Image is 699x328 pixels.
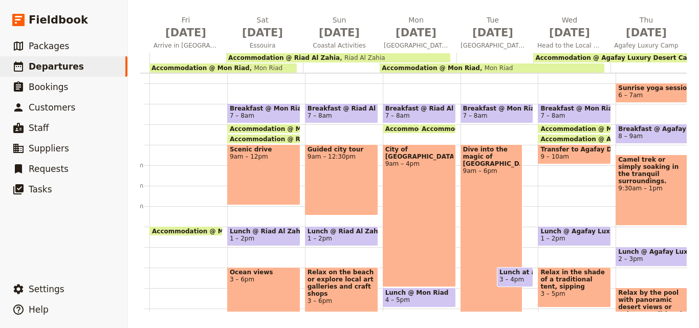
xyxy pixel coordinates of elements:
button: Wed [DATE]Head to the Local desert [533,15,610,53]
span: 9:30am – 1pm [618,185,686,192]
div: Accommodation @ Riad Al Zahia [227,134,300,144]
div: Breakfast @ Mon Riad7 – 8am [538,103,611,123]
button: Thu [DATE]Agafey Luxury Camp [610,15,687,53]
span: Lunch @ Agafay Luxury Desert Camp [540,228,608,235]
span: 3 – 6pm [308,297,376,304]
span: 4 – 5pm [385,296,410,303]
div: Breakfast @ Mon Riad7 – 8am [227,103,300,123]
div: Accommodation @ Riad Al ZahiaRiad Al Zahia [226,53,450,62]
div: Transfer to Agafay Desert9 – 10am [538,144,611,164]
span: Breakfast @ Riad Al Zahia [385,105,453,112]
span: 9am – 12pm [230,153,298,160]
span: Essouira [226,41,299,50]
button: Mon [DATE][GEOGRAPHIC_DATA] [380,15,456,53]
span: 8 – 9am [618,133,643,140]
span: Requests [29,164,69,174]
span: Arrive in [GEOGRAPHIC_DATA] [149,41,222,50]
button: Sat [DATE]Essouira [226,15,303,53]
span: Agafey Luxury Camp [610,41,683,50]
div: Camel trek or simply soaking in the tranquil surroundings.9:30am – 1pm [616,155,689,226]
span: 2 – 3pm [618,255,643,263]
div: Sunrise yoga session or a peaceful walk through the dunes.6 – 7am [616,83,689,103]
span: [DATE] [537,25,602,40]
button: Sun [DATE]Coastal Activities [303,15,380,53]
span: 3 – 4pm [499,276,524,283]
h2: Thu [614,15,679,40]
span: 7 – 8am [540,112,565,119]
span: Fieldbook [29,12,88,28]
span: Accommodation @ Mon Riad [540,125,643,132]
span: Accommodation @ Mon Riad [151,64,250,72]
span: 1 – 2pm [540,235,565,242]
div: Accommodation @ Mon Riad [149,226,223,236]
span: City of [GEOGRAPHIC_DATA] [385,146,453,160]
span: Breakfast @ Mon Riad [463,105,531,112]
button: Fri [DATE]Arrive in [GEOGRAPHIC_DATA] [149,15,226,53]
div: Breakfast @ Agafay Luxury Desert Camp8 – 9am [616,124,689,144]
div: Scenic drive9am – 12pm [227,144,300,205]
span: [DATE] [307,25,372,40]
span: Relax by the pool with panoramic desert views or enjoy a traditional hammam [618,289,686,325]
div: Ocean views3 – 6pm [227,267,300,328]
span: 3 – 5pm [540,290,608,297]
div: Lunch @ Agafay Luxury Desert Camp1 – 2pm [538,226,611,246]
span: 1 – 2pm [230,235,254,242]
span: [DATE] [614,25,679,40]
div: Breakfast @ Riad Al Zahia7 – 8am [305,103,378,123]
div: Accommodation @ Mon Riad [419,124,455,134]
span: [GEOGRAPHIC_DATA] [380,41,452,50]
div: Accommodation @ Mon Riad [227,124,300,134]
span: Accommodation @ Riad Al Zahia [230,136,346,142]
span: [DATE] [154,25,218,40]
span: Accommodation @ Mon Riad [382,64,480,72]
h2: Tue [461,15,525,40]
span: 9am – 6pm [463,167,520,174]
div: Lunch @ Riad Al Zahia1 – 2pm [227,226,300,246]
span: 3 – 6pm [230,276,298,283]
span: [DATE] [230,25,295,40]
div: Relax on the beach or explore local art galleries and craft shops3 – 6pm [305,267,378,328]
span: Breakfast @ Mon Riad [230,105,298,112]
span: Relax on the beach or explore local art galleries and craft shops [308,269,376,297]
button: Tue [DATE][GEOGRAPHIC_DATA] Activities [456,15,533,53]
span: Lunch @ Agafay Luxury Desert Camp [618,248,686,255]
div: Relax in the shade of a traditional tent, sipping Moroccan tea and soaking in the quiet beauty of... [538,267,611,308]
span: Suppliers [29,143,69,154]
div: City of [GEOGRAPHIC_DATA]9am – 4pm [383,144,456,287]
div: Breakfast @ Riad Al Zahia7 – 8am [383,103,456,123]
h2: Fri [154,15,218,40]
span: Head to the Local desert [533,41,606,50]
span: Mon Riad [480,64,513,72]
h2: Mon [384,15,448,40]
span: 9 – 10am [540,153,569,160]
div: Guided city tour9am – 12:30pm [305,144,378,215]
div: Accommodation @ Mon RiadMon Riad [380,63,604,73]
span: Accommodation @ Agafay Luxury Desert Camp [535,54,697,61]
span: Accommodation @ Mon Riad [422,125,524,132]
span: [DATE] [384,25,448,40]
span: 7 – 8am [308,112,332,119]
span: Breakfast @ Agafay Luxury Desert Camp [618,125,686,133]
span: Guided city tour [308,146,376,153]
span: Mon Riad [250,64,283,72]
span: Sunrise yoga session or a peaceful walk through the dunes. [618,84,686,92]
h2: Sun [307,15,372,40]
div: Lunch @ Mon Riad4 – 5pm [383,288,456,308]
span: [DATE] [461,25,525,40]
div: Accommodation @ Agafay Luxury Desert Camp [538,134,611,144]
span: Transfer to Agafay Desert [540,146,608,153]
div: Accommodation @ Mon RiadMon Riad [149,63,297,73]
span: 9am – 12:30pm [308,153,376,160]
h2: Sat [230,15,295,40]
span: [GEOGRAPHIC_DATA] Activities [456,41,529,50]
span: Breakfast @ Riad Al Zahia [308,105,376,112]
span: 9am – 4pm [385,160,453,167]
span: Accommodation @ Mon Riad [152,228,254,234]
span: Accommodation @ Mon Riad [230,125,332,132]
span: Accommodation @ Riad Al Zahia [228,54,340,61]
span: Help [29,304,49,315]
span: Lunch @ Riad Al Zahia [308,228,376,235]
span: Relax in the shade of a traditional tent, sipping Moroccan tea and soaking in the quiet beauty of... [540,269,608,290]
span: Lunch @ Mon Riad [385,289,453,296]
span: Settings [29,284,64,294]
